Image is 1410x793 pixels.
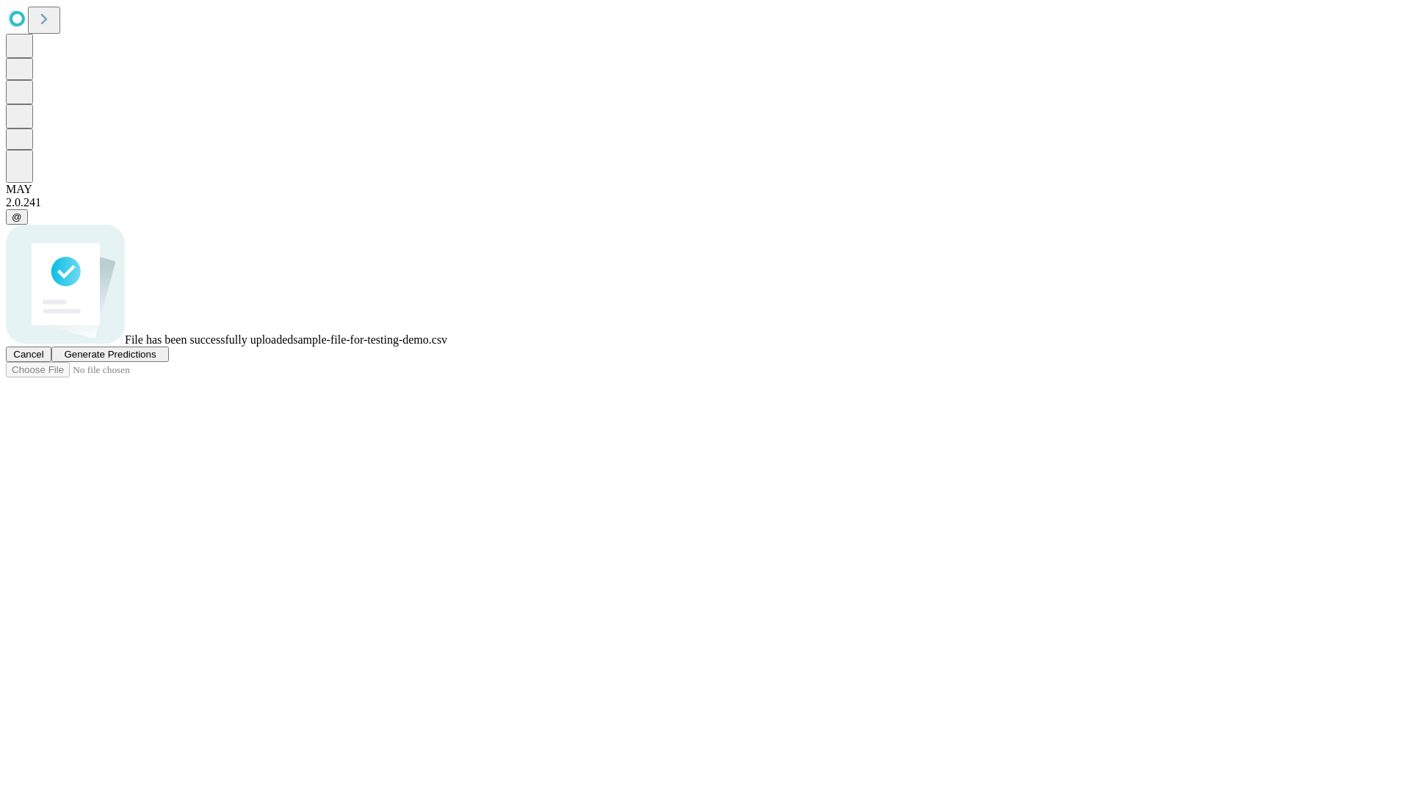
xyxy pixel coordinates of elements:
span: File has been successfully uploaded [125,333,293,346]
div: 2.0.241 [6,196,1404,209]
div: MAY [6,183,1404,196]
span: sample-file-for-testing-demo.csv [293,333,447,346]
span: Cancel [13,349,44,360]
span: @ [12,211,22,222]
button: Cancel [6,347,51,362]
button: Generate Predictions [51,347,169,362]
span: Generate Predictions [64,349,156,360]
button: @ [6,209,28,225]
